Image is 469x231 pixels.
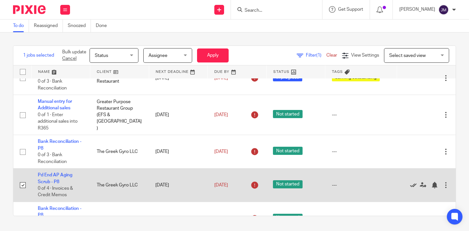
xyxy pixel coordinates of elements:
span: Not started [273,180,303,188]
span: Not started [273,214,303,222]
a: Pd End AP Aging Scrub - P8 [38,173,72,184]
span: [DATE] [214,183,228,187]
span: Assignee [149,53,167,58]
div: --- [332,215,391,222]
td: [DATE] [149,135,208,169]
span: Tags [332,70,343,74]
a: Bank Reconciliation - P8 [38,206,81,217]
a: Snoozed [68,20,91,32]
a: To do [13,20,29,32]
a: Cancel [62,56,77,61]
td: [DATE] [149,95,208,135]
img: Pixie [13,5,46,14]
span: Filter [306,53,326,58]
a: Mark as done [410,182,420,188]
a: Manual entry for Additional sales [38,99,72,110]
span: 0 of 4 · Invoices & Credit Memos [38,186,73,197]
td: Greater Purpose Restaurant Group (EFS & [GEOGRAPHIC_DATA]) [90,95,149,135]
div: --- [332,112,391,118]
span: [DATE] [214,149,228,154]
p: Bulk update [62,49,86,62]
span: 0 of 3 · Bank Reconciliation [38,79,67,90]
img: svg%3E [438,5,449,15]
span: 0 of 1 · Enter additional sales into R365 [38,113,78,130]
input: Search [244,8,303,14]
span: Not started [273,147,303,155]
span: (1) [316,53,321,58]
span: 1 jobs selected [23,52,54,59]
span: Get Support [338,7,363,12]
a: Clear [326,53,337,58]
div: --- [332,148,391,155]
div: --- [332,182,391,188]
p: [PERSON_NAME] [399,6,435,13]
span: 0 of 3 · Bank Reconciliation [38,153,67,164]
span: [DATE] [214,113,228,117]
a: Reassigned [34,20,63,32]
button: Apply [197,48,229,62]
td: [DATE] [149,169,208,202]
span: Select saved view [389,53,426,58]
td: The Greek Gyro LLC [90,169,149,202]
span: Not started [273,110,303,118]
span: Status [95,53,108,58]
td: The Greek Gyro LLC [90,135,149,169]
a: Done [96,20,112,32]
span: View Settings [351,53,379,58]
a: Bank Reconciliation - P8 [38,139,81,150]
